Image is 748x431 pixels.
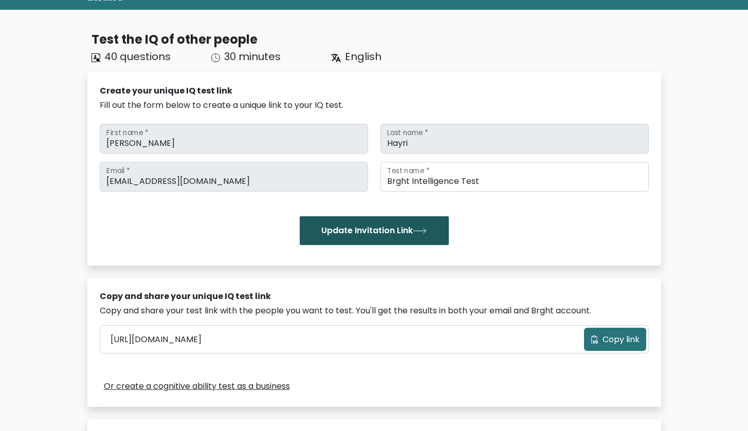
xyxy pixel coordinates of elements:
button: Update Invitation Link [300,216,449,245]
span: 30 minutes [224,49,281,64]
input: Last name [380,124,649,154]
div: Test the IQ of other people [92,30,661,49]
a: Or create a cognitive ability test as a business [104,380,290,392]
input: Test name [380,162,649,192]
input: First name [100,124,368,154]
div: Create your unique IQ test link [100,85,649,97]
span: English [345,49,381,64]
span: Copy link [603,333,640,346]
div: Copy and share your unique IQ test link [100,290,649,303]
div: Fill out the form below to create a unique link to your IQ test. [100,99,649,111]
span: 40 questions [104,49,171,64]
div: Copy and share your test link with the people you want to test. You'll get the results in both yo... [100,305,649,317]
input: Email [100,162,368,192]
button: Copy link [584,328,646,351]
